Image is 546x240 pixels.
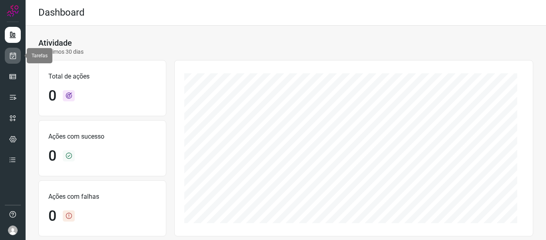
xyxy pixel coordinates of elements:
p: Últimos 30 dias [38,48,84,56]
h1: 0 [48,147,56,165]
img: avatar-user-boy.jpg [8,226,18,235]
p: Total de ações [48,72,156,81]
h3: Atividade [38,38,72,48]
h1: 0 [48,208,56,225]
img: Logo [7,5,19,17]
h1: 0 [48,87,56,105]
p: Ações com falhas [48,192,156,202]
p: Ações com sucesso [48,132,156,141]
h2: Dashboard [38,7,85,18]
span: Tarefas [32,53,48,58]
